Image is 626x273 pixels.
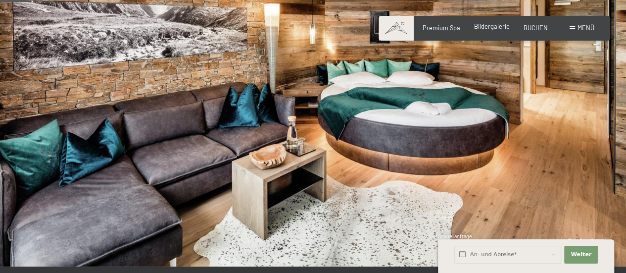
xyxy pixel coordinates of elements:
[571,251,591,259] span: Weiter
[524,24,548,32] a: BUCHEN
[564,246,598,264] button: Weiter
[578,24,594,32] span: Menü
[474,22,510,30] a: Bildergalerie
[423,24,460,32] a: Premium Spa
[438,233,472,239] span: Schnellanfrage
